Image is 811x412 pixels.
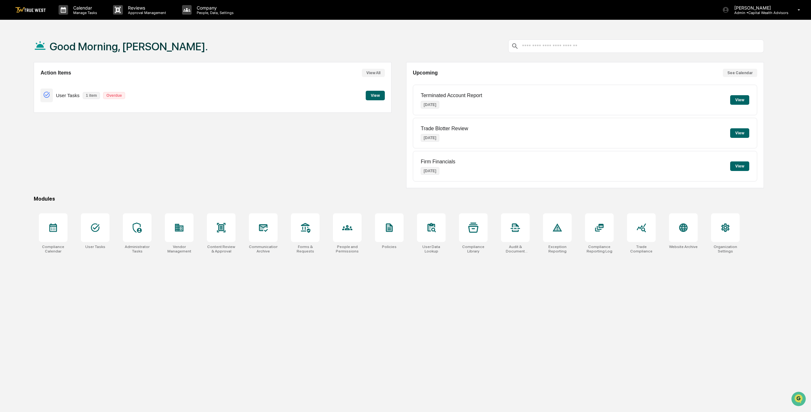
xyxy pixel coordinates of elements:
h2: Action Items [40,70,71,76]
div: User Tasks [85,245,105,249]
div: Communications Archive [249,245,278,253]
p: User Tasks [56,93,80,98]
button: View [730,161,749,171]
div: 🔎 [6,93,11,98]
p: [PERSON_NAME] [729,5,788,11]
p: People, Data, Settings [192,11,237,15]
p: Approval Management [123,11,169,15]
p: Terminated Account Report [421,93,482,98]
div: Policies [382,245,397,249]
div: Organization Settings [711,245,740,253]
div: 🗄️ [46,81,51,86]
div: People and Permissions [333,245,362,253]
a: 🖐️Preclearance [4,78,44,89]
span: Data Lookup [13,92,40,99]
div: Content Review & Approval [207,245,236,253]
div: Administrator Tasks [123,245,152,253]
img: logo [15,7,46,13]
div: Vendor Management [165,245,194,253]
div: Audit & Document Logs [501,245,530,253]
button: See Calendar [723,69,757,77]
div: Start new chat [22,49,104,55]
p: Trade Blotter Review [421,126,468,131]
div: Modules [34,196,764,202]
div: Forms & Requests [291,245,320,253]
div: 🖐️ [6,81,11,86]
h2: Upcoming [413,70,438,76]
iframe: Open customer support [791,391,808,408]
p: [DATE] [421,167,439,175]
button: View All [362,69,385,77]
span: Pylon [63,108,77,113]
div: Compliance Calendar [39,245,67,253]
div: Website Archive [669,245,698,249]
a: 🔎Data Lookup [4,90,43,101]
p: Reviews [123,5,169,11]
div: Trade Compliance [627,245,656,253]
img: 1746055101610-c473b297-6a78-478c-a979-82029cc54cd1 [6,49,18,60]
p: Admin • Capital Wealth Advisors [729,11,788,15]
button: View [730,95,749,105]
p: Calendar [68,5,100,11]
p: Company [192,5,237,11]
span: Preclearance [13,80,41,87]
button: Start new chat [108,51,116,58]
div: Compliance Reporting Log [585,245,614,253]
button: View [730,128,749,138]
input: Clear [17,29,105,36]
p: Firm Financials [421,159,455,165]
p: 1 item [83,92,100,99]
h1: Good Morning, [PERSON_NAME]. [50,40,208,53]
p: Overdue [103,92,125,99]
a: Powered byPylon [45,108,77,113]
div: Exception Reporting [543,245,572,253]
div: User Data Lookup [417,245,446,253]
p: How can we help? [6,13,116,24]
button: View [366,91,385,100]
a: View [366,92,385,98]
p: Manage Tasks [68,11,100,15]
a: 🗄️Attestations [44,78,81,89]
span: Attestations [53,80,79,87]
div: Compliance Library [459,245,488,253]
p: [DATE] [421,134,439,142]
p: [DATE] [421,101,439,109]
div: We're available if you need us! [22,55,81,60]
